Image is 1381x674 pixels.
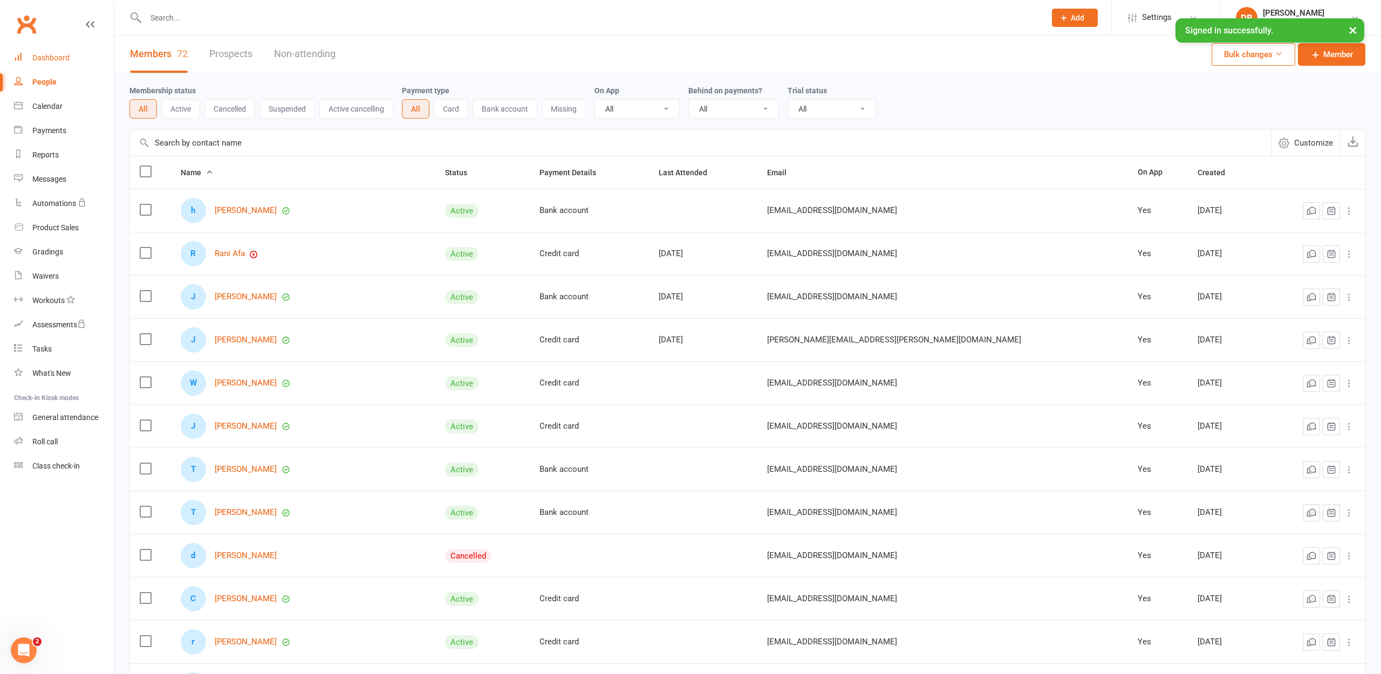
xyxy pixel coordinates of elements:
[32,413,98,422] div: General attendance
[767,459,897,479] span: [EMAIL_ADDRESS][DOMAIN_NAME]
[1271,130,1340,156] button: Customize
[215,508,277,517] a: [PERSON_NAME]
[445,549,491,563] div: Cancelled
[274,36,336,73] a: Non-attending
[767,416,897,436] span: [EMAIL_ADDRESS][DOMAIN_NAME]
[473,99,537,119] button: Bank account
[32,462,80,470] div: Class check-in
[130,130,1271,156] input: Search by contact name
[767,373,897,393] span: [EMAIL_ADDRESS][DOMAIN_NAME]
[14,119,114,143] a: Payments
[215,335,277,345] a: [PERSON_NAME]
[1138,379,1178,388] div: Yes
[181,327,206,353] div: Joel
[788,86,827,95] label: Trial status
[1198,379,1258,388] div: [DATE]
[14,454,114,478] a: Class kiosk mode
[14,46,114,70] a: Dashboard
[14,191,114,216] a: Automations
[767,502,897,522] span: [EMAIL_ADDRESS][DOMAIN_NAME]
[1198,465,1258,474] div: [DATE]
[14,167,114,191] a: Messages
[130,36,188,73] a: Members72
[539,594,639,603] div: Credit card
[32,175,66,183] div: Messages
[539,465,639,474] div: Bank account
[319,99,393,119] button: Active cancelling
[402,99,429,119] button: All
[445,290,478,304] div: Active
[1138,551,1178,560] div: Yes
[32,247,63,256] div: Gradings
[215,637,277,647] a: [PERSON_NAME]
[215,379,277,388] a: [PERSON_NAME]
[14,70,114,94] a: People
[659,292,748,301] div: [DATE]
[1052,9,1098,27] button: Add
[14,240,114,264] a: Gradings
[1198,422,1258,431] div: [DATE]
[181,629,206,655] div: rebecca
[539,637,639,647] div: Credit card
[1138,249,1178,258] div: Yes
[1298,43,1365,66] a: Member
[14,143,114,167] a: Reports
[445,463,478,477] div: Active
[1198,249,1258,258] div: [DATE]
[32,320,86,329] div: Assessments
[539,379,639,388] div: Credit card
[1138,292,1178,301] div: Yes
[767,286,897,307] span: [EMAIL_ADDRESS][DOMAIN_NAME]
[259,99,315,119] button: Suspended
[32,223,79,232] div: Product Sales
[1198,206,1258,215] div: [DATE]
[181,500,206,525] div: Taylah
[181,198,206,223] div: hayden
[539,166,608,179] button: Payment Details
[688,86,762,95] label: Behind on payments?
[445,168,479,177] span: Status
[204,99,255,119] button: Cancelled
[445,506,478,520] div: Active
[539,335,639,345] div: Credit card
[181,168,213,177] span: Name
[767,545,897,566] span: [EMAIL_ADDRESS][DOMAIN_NAME]
[1128,156,1188,189] th: On App
[33,637,42,646] span: 2
[181,166,213,179] button: Name
[181,284,206,310] div: James
[767,329,1021,350] span: [PERSON_NAME][EMAIL_ADDRESS][PERSON_NAME][DOMAIN_NAME]
[181,414,206,439] div: Justin
[32,369,71,377] div: What's New
[14,288,114,313] a: Workouts
[445,419,478,434] div: Active
[1198,292,1258,301] div: [DATE]
[1138,335,1178,345] div: Yes
[181,543,206,568] div: dallas
[1294,136,1333,149] span: Customize
[215,422,277,431] a: [PERSON_NAME]
[659,335,748,345] div: [DATE]
[539,249,639,258] div: Credit card
[539,168,608,177] span: Payment Details
[1323,48,1353,61] span: Member
[32,102,63,111] div: Calendar
[14,264,114,288] a: Waivers
[767,166,798,179] button: Email
[402,86,449,95] label: Payment type
[1263,8,1334,18] div: [PERSON_NAME]
[14,430,114,454] a: Roll call
[1138,465,1178,474] div: Yes
[1138,637,1178,647] div: Yes
[209,36,252,73] a: Prospects
[767,631,897,652] span: [EMAIL_ADDRESS][DOMAIN_NAME]
[129,86,196,95] label: Membership status
[14,216,114,240] a: Product Sales
[1138,594,1178,603] div: Yes
[1071,13,1084,22] span: Add
[539,292,639,301] div: Bank account
[1236,7,1257,29] div: DB
[1138,508,1178,517] div: Yes
[215,206,277,215] a: [PERSON_NAME]
[539,508,639,517] div: Bank account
